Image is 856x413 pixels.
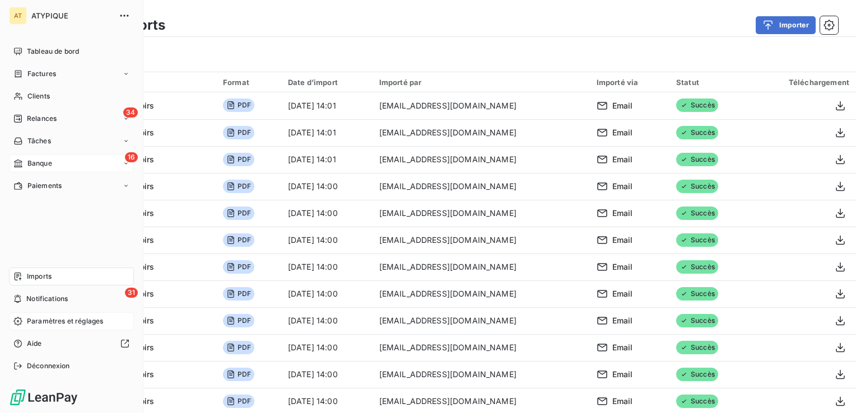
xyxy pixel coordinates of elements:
td: [DATE] 14:00 [281,280,373,307]
span: Paramètres et réglages [27,316,103,326]
div: Importé par [379,78,583,87]
span: Succès [676,314,718,327]
span: Clients [27,91,50,101]
td: [DATE] 14:00 [281,173,373,200]
span: Succès [676,341,718,354]
td: [EMAIL_ADDRESS][DOMAIN_NAME] [373,200,590,227]
div: Format [223,78,275,87]
iframe: Intercom live chat [818,375,845,402]
td: [DATE] 14:00 [281,227,373,254]
span: Succès [676,233,718,247]
span: PDF [223,233,254,247]
td: [EMAIL_ADDRESS][DOMAIN_NAME] [373,92,590,119]
td: [EMAIL_ADDRESS][DOMAIN_NAME] [373,280,590,307]
span: PDF [223,153,254,166]
span: Tâches [27,136,51,146]
td: [DATE] 14:01 [281,146,373,173]
span: Succès [676,287,718,301]
span: PDF [223,314,254,327]
span: PDF [223,126,254,139]
span: Déconnexion [27,361,70,371]
span: Email [612,396,633,407]
td: [EMAIL_ADDRESS][DOMAIN_NAME] [373,173,590,200]
span: PDF [223,206,254,220]
span: PDF [223,395,254,408]
span: Email [612,369,633,380]
td: [DATE] 14:00 [281,200,373,227]
td: [DATE] 14:00 [281,307,373,334]
span: PDF [223,287,254,301]
span: Relances [27,114,57,124]
span: Email [612,127,633,138]
span: Aide [27,339,42,349]
span: Tableau de bord [27,46,79,57]
a: Aide [9,335,134,353]
div: Date d’import [288,78,366,87]
span: PDF [223,368,254,381]
span: Email [612,288,633,299]
span: PDF [223,341,254,354]
button: Importer [756,16,816,34]
span: 16 [125,152,138,162]
span: Email [612,261,633,273]
span: Succès [676,368,718,381]
span: Email [612,100,633,111]
div: Statut [676,78,743,87]
td: [DATE] 14:01 [281,92,373,119]
div: Importé via [597,78,663,87]
span: Succès [676,180,718,193]
td: [DATE] 14:01 [281,119,373,146]
td: [EMAIL_ADDRESS][DOMAIN_NAME] [373,307,590,334]
span: Succès [676,126,718,139]
span: Banque [27,158,52,168]
td: [EMAIL_ADDRESS][DOMAIN_NAME] [373,227,590,254]
span: Email [612,342,633,353]
td: [EMAIL_ADDRESS][DOMAIN_NAME] [373,146,590,173]
div: Téléchargement [756,78,850,87]
td: [EMAIL_ADDRESS][DOMAIN_NAME] [373,254,590,280]
td: [EMAIL_ADDRESS][DOMAIN_NAME] [373,119,590,146]
span: PDF [223,180,254,193]
span: Succès [676,206,718,220]
span: Email [612,181,633,192]
span: Imports [27,271,52,281]
td: [DATE] 14:00 [281,361,373,388]
span: Succès [676,260,718,274]
span: Succès [676,98,718,112]
td: [DATE] 14:00 [281,254,373,280]
span: Email [612,315,633,326]
span: Notifications [26,294,68,304]
div: AT [9,7,27,25]
span: PDF [223,98,254,112]
td: [DATE] 14:00 [281,334,373,361]
td: [EMAIL_ADDRESS][DOMAIN_NAME] [373,334,590,361]
span: Email [612,208,633,219]
span: Paiements [27,181,62,191]
span: Email [612,234,633,246]
span: Succès [676,395,718,408]
span: Factures [27,69,56,79]
img: Logo LeanPay [9,388,78,406]
span: Email [612,154,633,165]
span: Succès [676,153,718,166]
span: 34 [123,107,138,118]
td: [EMAIL_ADDRESS][DOMAIN_NAME] [373,361,590,388]
span: ATYPIQUE [31,11,112,20]
span: 31 [125,288,138,298]
span: PDF [223,260,254,274]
